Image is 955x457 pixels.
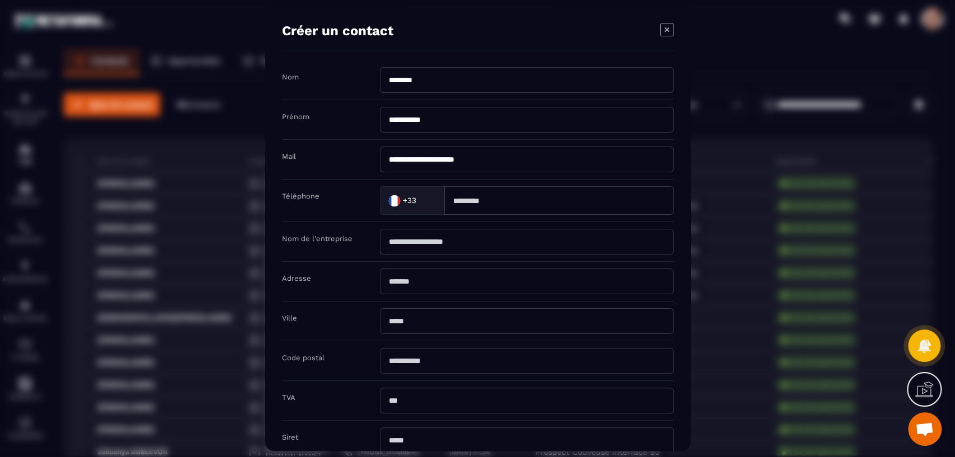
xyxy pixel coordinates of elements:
[282,73,299,81] label: Nom
[282,354,324,362] label: Code postal
[383,189,405,211] img: Country Flag
[402,195,416,206] span: +33
[282,274,311,282] label: Adresse
[282,433,298,441] label: Siret
[282,152,296,161] label: Mail
[282,192,319,200] label: Téléphone
[380,186,444,215] div: Search for option
[282,23,393,39] h4: Créer un contact
[282,393,295,402] label: TVA
[282,234,352,243] label: Nom de l'entreprise
[418,192,432,209] input: Search for option
[908,412,942,446] div: Ouvrir le chat
[282,112,309,121] label: Prénom
[282,314,297,322] label: Ville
